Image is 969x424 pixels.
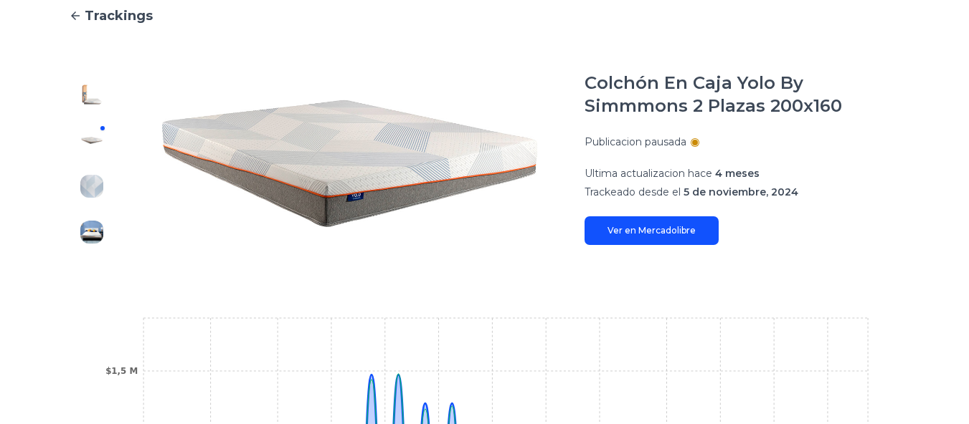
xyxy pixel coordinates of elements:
a: Trackings [69,6,900,26]
p: Publicacion pausada [585,135,686,149]
img: Colchón En Caja Yolo By Simmmons 2 Plazas 200x160 [80,221,103,244]
span: Ultima actualizacion hace [585,167,712,180]
h1: Colchón En Caja Yolo By Simmmons 2 Plazas 200x160 [585,72,900,117]
span: 5 de noviembre, 2024 [684,185,798,198]
a: Ver en Mercadolibre [585,216,719,245]
tspan: $1,5 M [105,366,138,376]
img: Colchón En Caja Yolo By Simmmons 2 Plazas 200x160 [80,175,103,198]
span: 4 meses [715,167,760,180]
span: Trackeado desde el [585,185,681,198]
img: Colchón En Caja Yolo By Simmmons 2 Plazas 200x160 [143,72,556,255]
img: Colchón En Caja Yolo By Simmmons 2 Plazas 200x160 [80,83,103,106]
span: Trackings [85,6,153,26]
img: Colchón En Caja Yolo By Simmmons 2 Plazas 200x160 [80,129,103,152]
